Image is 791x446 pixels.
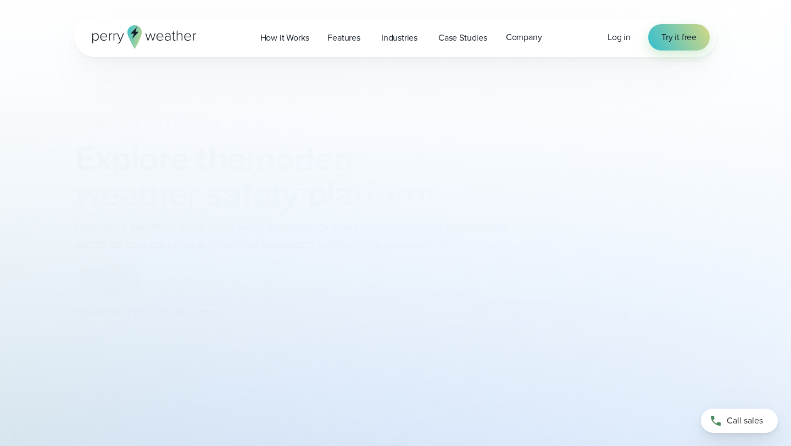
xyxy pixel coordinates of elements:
span: How it Works [260,31,309,44]
span: Try it free [661,31,697,44]
a: Log in [608,31,631,44]
a: Call sales [701,409,778,433]
span: Call sales [727,414,763,427]
a: Try it free [648,24,710,51]
a: How it Works [251,26,319,49]
span: Log in [608,31,631,43]
span: Industries [381,31,417,44]
a: Case Studies [429,26,497,49]
span: Company [506,31,542,44]
span: Case Studies [438,31,487,44]
span: Features [327,31,360,44]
